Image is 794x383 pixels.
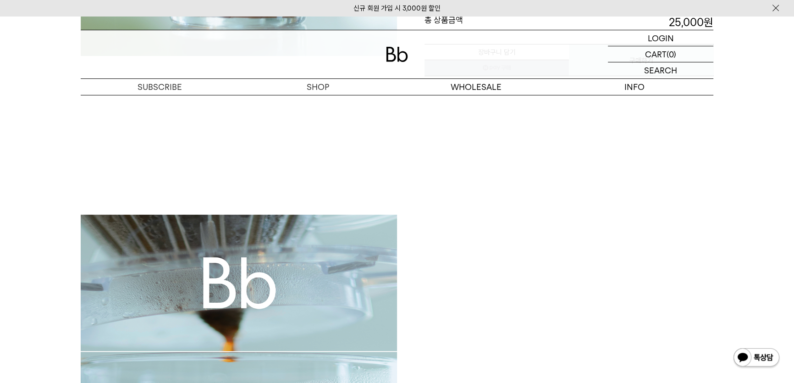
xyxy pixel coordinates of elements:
[667,46,676,62] p: (0)
[81,79,239,95] a: SUBSCRIBE
[386,47,408,62] img: 로고
[645,46,667,62] p: CART
[608,46,713,62] a: CART (0)
[644,62,677,78] p: SEARCH
[239,79,397,95] a: SHOP
[555,79,713,95] p: INFO
[733,347,780,369] img: 카카오톡 채널 1:1 채팅 버튼
[648,30,674,46] p: LOGIN
[353,4,441,12] a: 신규 회원 가입 시 3,000원 할인
[397,79,555,95] p: WHOLESALE
[608,30,713,46] a: LOGIN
